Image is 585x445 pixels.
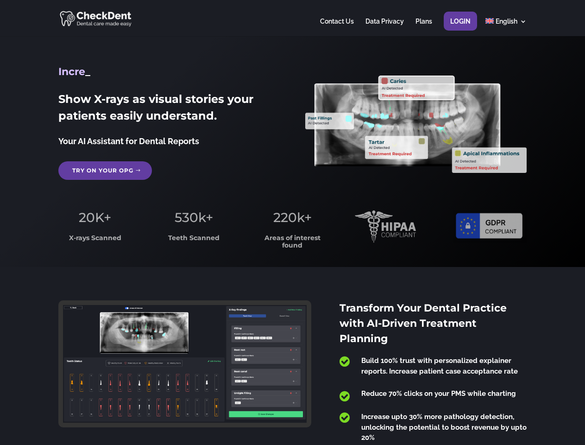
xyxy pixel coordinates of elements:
span: Incre [58,65,85,78]
span: English [496,18,517,25]
img: CheckDent AI [60,9,132,27]
span: _ [85,65,90,78]
span: 530k+ [175,210,213,225]
span: Reduce 70% clicks on your PMS while charting [361,389,516,398]
span:  [340,390,350,402]
a: English [485,18,527,36]
span: Build 100% trust with personalized explainer reports. Increase patient case acceptance rate [361,356,518,375]
h3: Areas of interest found [256,235,329,254]
span: 220k+ [273,210,312,225]
span: Your AI Assistant for Dental Reports [58,136,199,146]
h2: Show X-rays as visual stories your patients easily understand. [58,91,279,129]
a: Login [450,18,471,36]
span: 20K+ [79,210,111,225]
a: Data Privacy [365,18,404,36]
a: Try on your OPG [58,161,152,180]
img: X_Ray_annotated [305,76,526,173]
span:  [340,356,350,368]
span: Transform Your Dental Practice with AI-Driven Treatment Planning [340,302,507,345]
span:  [340,412,350,424]
span: Increase upto 30% more pathology detection, unlocking the potential to boost revenue by upto 20% [361,413,527,442]
a: Plans [415,18,432,36]
a: Contact Us [320,18,354,36]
